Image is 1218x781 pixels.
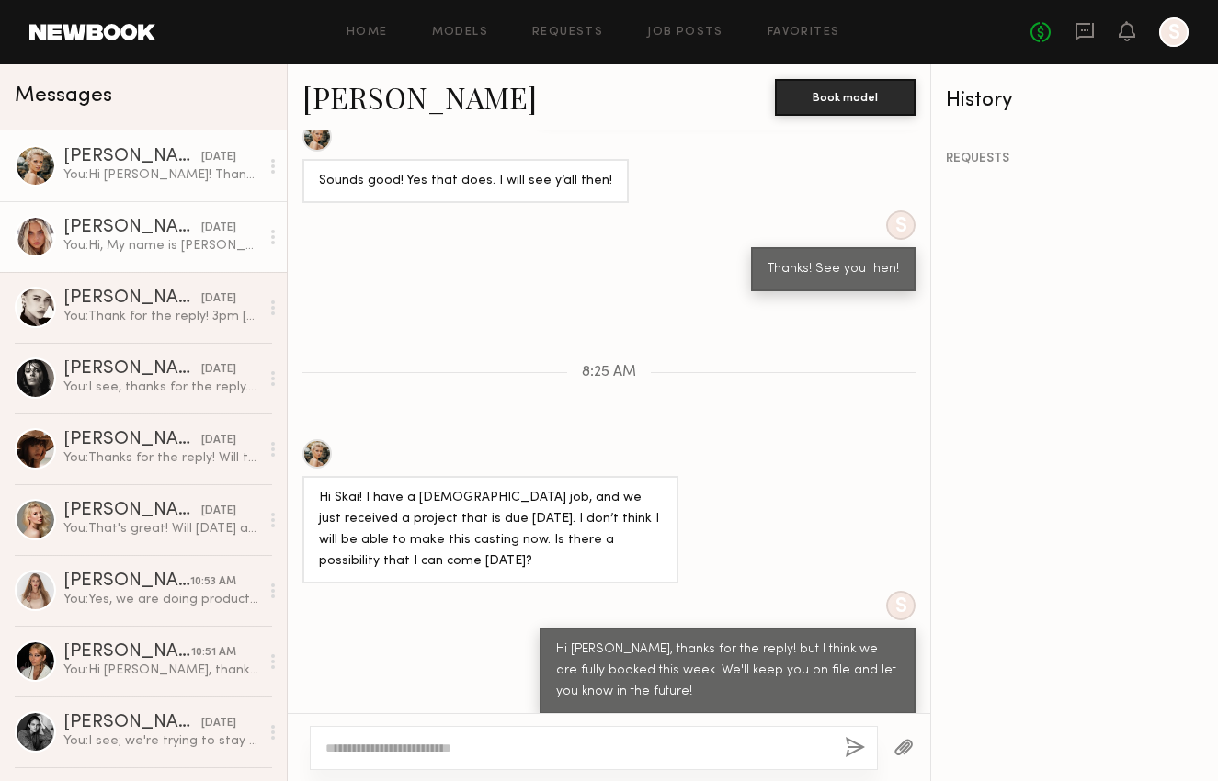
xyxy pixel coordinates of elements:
[775,88,916,104] a: Book model
[647,27,723,39] a: Job Posts
[63,308,259,325] div: You: Thank for the reply! 3pm [DATE]. Here is the address: [STREET_ADDRESS] Let me know if this w...
[63,166,259,184] div: You: Hi [PERSON_NAME]! Thanks for the reply. We don't have an exact date, but we are constantly t...
[319,488,662,572] div: Hi Skai! I have a [DEMOGRAPHIC_DATA] job, and we just received a project that is due [DATE]. I do...
[201,149,236,166] div: [DATE]
[15,85,112,107] span: Messages
[190,573,236,591] div: 10:53 AM
[63,219,201,237] div: [PERSON_NAME]
[63,379,259,396] div: You: I see, thanks for the reply. We'll let you know in the future if anything opens up!
[63,289,201,308] div: [PERSON_NAME]
[63,662,259,679] div: You: Hi [PERSON_NAME], thanks for the reply! but I think we are fully booked this week. We'll kee...
[201,503,236,520] div: [DATE]
[302,77,537,117] a: [PERSON_NAME]
[775,79,916,116] button: Book model
[63,732,259,750] div: You: I see; we're trying to stay in our budget to be around $100/hr. Thank you for the info, we'l...
[63,520,259,538] div: You: That's great! Will [DATE] at 2pm be ok? Here is our address: [STREET_ADDRESS]
[63,591,259,608] div: You: Yes, we are doing product photoshoots for our clothing line for e-commerce. We do dresses, t...
[946,153,1203,165] div: REQUESTS
[63,502,201,520] div: [PERSON_NAME]
[63,148,201,166] div: [PERSON_NAME]
[319,171,612,192] div: Sounds good! Yes that does. I will see y’all then!
[63,360,201,379] div: [PERSON_NAME]
[432,27,488,39] a: Models
[201,361,236,379] div: [DATE]
[201,715,236,732] div: [DATE]
[582,365,636,380] span: 8:25 AM
[63,643,191,662] div: [PERSON_NAME]
[63,431,201,449] div: [PERSON_NAME]
[63,237,259,255] div: You: Hi, My name is [PERSON_NAME], I'm with [PERSON_NAME]. We are looking to schedule a photoshoo...
[191,644,236,662] div: 10:51 AM
[63,572,190,591] div: [PERSON_NAME]
[347,27,388,39] a: Home
[768,27,840,39] a: Favorites
[556,640,899,703] div: Hi [PERSON_NAME], thanks for the reply! but I think we are fully booked this week. We'll keep you...
[201,290,236,308] div: [DATE]
[63,714,201,732] div: [PERSON_NAME]
[1159,17,1189,47] a: S
[201,432,236,449] div: [DATE]
[768,259,899,280] div: Thanks! See you then!
[63,449,259,467] div: You: Thanks for the reply! Will the next day([DATE]) afternoon be ok?
[532,27,603,39] a: Requests
[201,220,236,237] div: [DATE]
[946,90,1203,111] div: History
